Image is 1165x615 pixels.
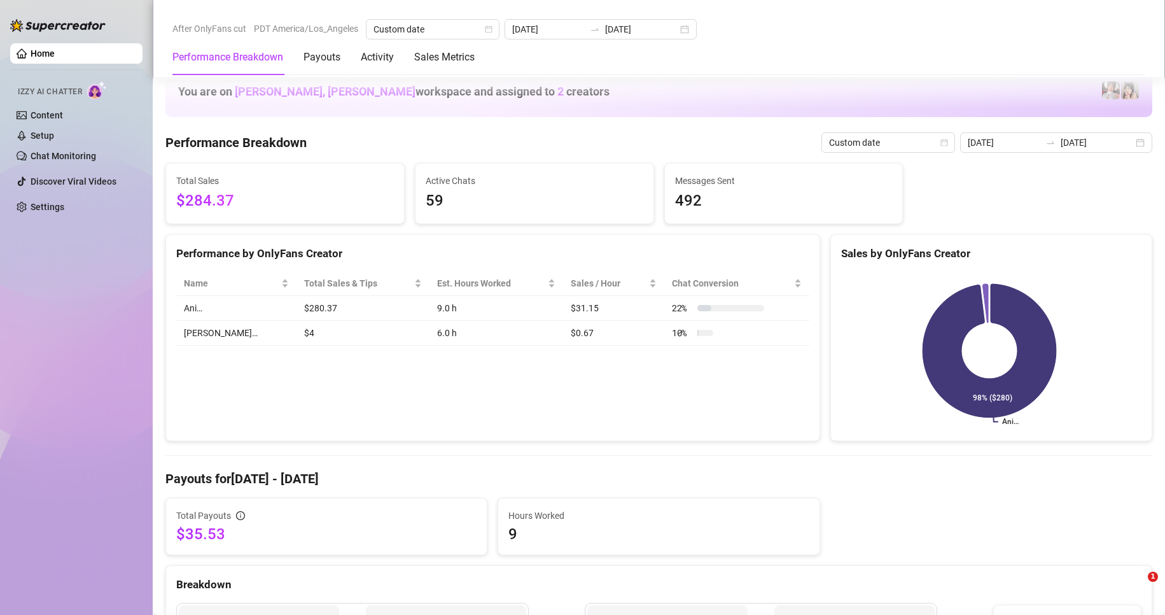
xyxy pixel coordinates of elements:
[176,174,394,188] span: Total Sales
[672,301,692,315] span: 22 %
[176,296,296,321] td: Ani…
[18,86,82,98] span: Izzy AI Chatter
[672,276,792,290] span: Chat Conversion
[176,245,809,262] div: Performance by OnlyFans Creator
[508,509,809,523] span: Hours Worked
[178,85,610,99] h1: You are on workspace and assigned to creators
[675,189,893,213] span: 492
[563,321,664,346] td: $0.67
[31,176,116,187] a: Discover Viral Videos
[361,50,394,65] div: Activity
[304,276,412,290] span: Total Sales & Tips
[571,276,646,290] span: Sales / Hour
[31,202,64,212] a: Settings
[590,24,600,34] span: to
[296,271,429,296] th: Total Sales & Tips
[512,22,585,36] input: Start date
[675,174,893,188] span: Messages Sent
[1045,138,1056,148] span: swap-right
[235,85,415,98] span: [PERSON_NAME], [PERSON_NAME]
[557,85,564,98] span: 2
[426,174,643,188] span: Active Chats
[426,189,643,213] span: 59
[1148,572,1158,582] span: 1
[303,50,340,65] div: Payouts
[184,276,279,290] span: Name
[563,296,664,321] td: $31.15
[176,271,296,296] th: Name
[165,134,307,152] h4: Performance Breakdown
[176,509,231,523] span: Total Payouts
[437,276,545,290] div: Est. Hours Worked
[664,271,809,296] th: Chat Conversion
[1061,136,1133,150] input: End date
[968,136,1040,150] input: Start date
[254,19,358,38] span: PDT America/Los_Angeles
[1045,138,1056,148] span: to
[672,326,692,340] span: 10 %
[590,24,600,34] span: swap-right
[236,511,245,520] span: info-circle
[940,139,948,146] span: calendar
[176,576,1141,593] div: Breakdown
[31,48,55,59] a: Home
[414,50,475,65] div: Sales Metrics
[485,25,492,33] span: calendar
[31,151,96,161] a: Chat Monitoring
[841,245,1141,262] div: Sales by OnlyFans Creator
[31,110,63,120] a: Content
[176,189,394,213] span: $284.37
[829,133,947,152] span: Custom date
[296,296,429,321] td: $280.37
[176,524,477,544] span: $35.53
[87,81,107,99] img: AI Chatter
[429,296,563,321] td: 9.0 h
[165,470,1152,488] h4: Payouts for [DATE] - [DATE]
[10,19,106,32] img: logo-BBDzfeDw.svg
[176,321,296,346] td: [PERSON_NAME]…
[172,19,246,38] span: After OnlyFans cut
[429,321,563,346] td: 6.0 h
[1102,81,1120,99] img: Rosie
[508,524,809,544] span: 9
[31,131,54,141] a: Setup
[605,22,678,36] input: End date
[563,271,664,296] th: Sales / Hour
[373,20,492,39] span: Custom date
[172,50,283,65] div: Performance Breakdown
[1121,81,1139,99] img: Ani
[1002,418,1019,427] text: Ani…
[296,321,429,346] td: $4
[1122,572,1152,602] iframe: Intercom live chat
